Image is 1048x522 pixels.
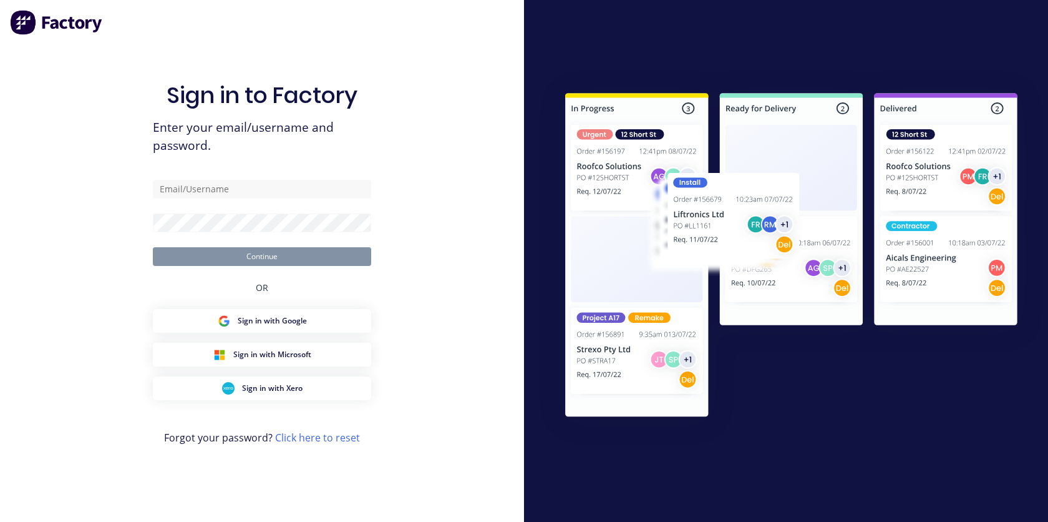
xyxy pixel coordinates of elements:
[153,377,371,400] button: Xero Sign inSign in with Xero
[256,266,268,309] div: OR
[275,431,360,445] a: Click here to reset
[10,10,104,35] img: Factory
[218,315,230,327] img: Google Sign in
[153,180,371,199] input: Email/Username
[222,382,235,395] img: Xero Sign in
[153,343,371,367] button: Microsoft Sign inSign in with Microsoft
[153,309,371,333] button: Google Sign inSign in with Google
[242,383,303,394] span: Sign in with Xero
[238,315,307,327] span: Sign in with Google
[538,68,1045,446] img: Sign in
[153,119,371,155] span: Enter your email/username and password.
[153,247,371,266] button: Continue
[164,430,360,445] span: Forgot your password?
[213,348,226,361] img: Microsoft Sign in
[167,82,357,109] h1: Sign in to Factory
[233,349,311,360] span: Sign in with Microsoft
